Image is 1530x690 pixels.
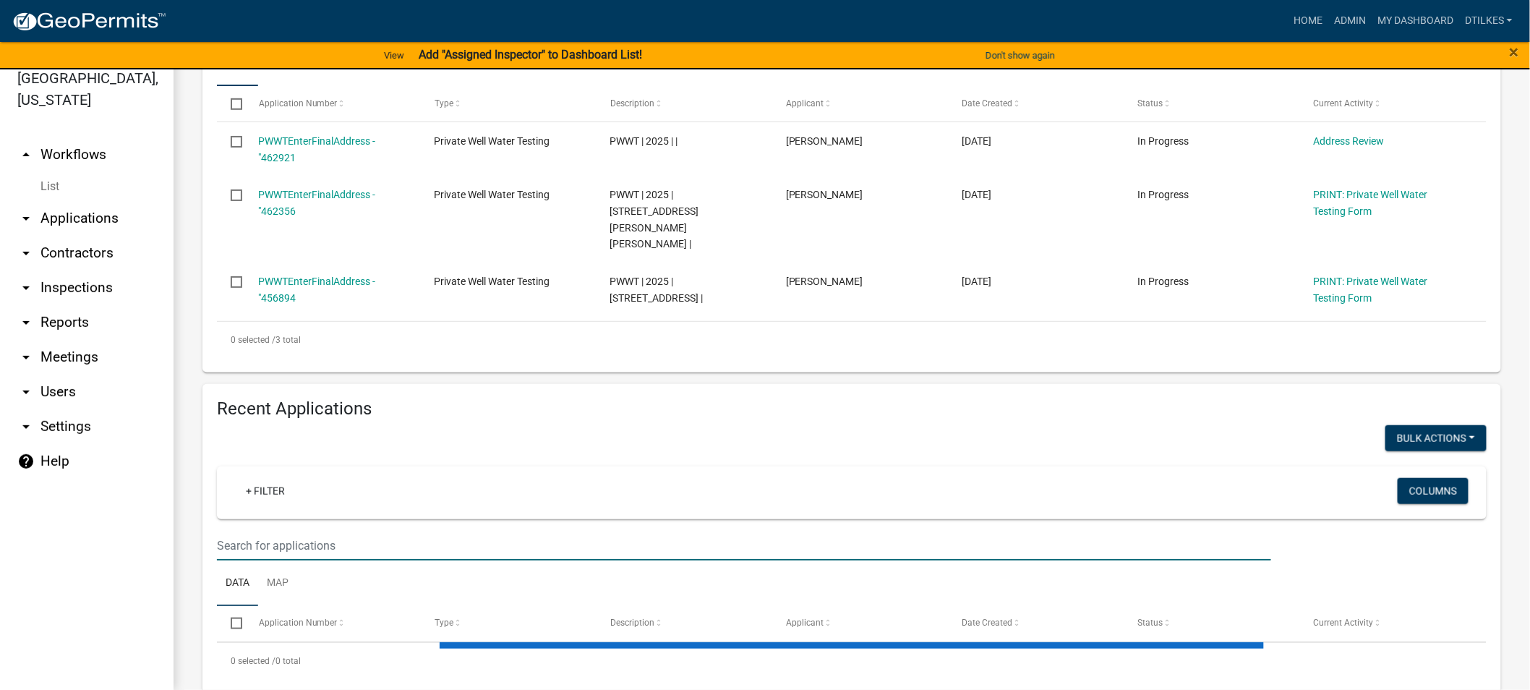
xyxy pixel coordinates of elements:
[597,606,772,641] datatable-header-cell: Description
[1124,86,1299,121] datatable-header-cell: Status
[217,531,1271,561] input: Search for applications
[435,135,550,147] span: Private Well Water Testing
[597,86,772,121] datatable-header-cell: Description
[259,98,338,108] span: Application Number
[258,561,297,607] a: Map
[1313,189,1427,217] a: PRINT: Private Well Water Testing Form
[244,86,420,121] datatable-header-cell: Application Number
[217,606,244,641] datatable-header-cell: Select
[1313,98,1373,108] span: Current Activity
[786,618,824,628] span: Applicant
[1124,606,1299,641] datatable-header-cell: Status
[234,478,296,504] a: + Filter
[378,43,410,67] a: View
[1459,7,1518,35] a: dtilkes
[962,135,991,147] span: 08/12/2025
[980,43,1061,67] button: Don't show again
[17,383,35,401] i: arrow_drop_down
[1137,618,1163,628] span: Status
[1299,606,1475,641] datatable-header-cell: Current Activity
[610,189,699,250] span: PWWT | 2025 | 508 Webber St Bradford |
[1372,7,1459,35] a: My Dashboard
[1510,42,1519,62] span: ×
[1288,7,1328,35] a: Home
[1137,135,1189,147] span: In Progress
[948,606,1124,641] datatable-header-cell: Date Created
[610,98,654,108] span: Description
[1137,98,1163,108] span: Status
[217,399,1487,419] h4: Recent Applications
[244,606,420,641] datatable-header-cell: Application Number
[1137,276,1189,287] span: In Progress
[962,98,1012,108] span: Date Created
[420,606,596,641] datatable-header-cell: Type
[772,606,948,641] datatable-header-cell: Applicant
[1313,135,1384,147] a: Address Review
[420,86,596,121] datatable-header-cell: Type
[435,276,550,287] span: Private Well Water Testing
[948,86,1124,121] datatable-header-cell: Date Created
[786,135,863,147] span: Kathy Plendl
[435,98,453,108] span: Type
[610,276,704,304] span: PWWT | 2025 | 575 Vine Ave |
[419,48,642,61] strong: Add "Assigned Inspector" to Dashboard List!
[217,561,258,607] a: Data
[231,335,275,345] span: 0 selected /
[17,314,35,331] i: arrow_drop_down
[1313,276,1427,304] a: PRINT: Private Well Water Testing Form
[786,189,863,200] span: Dan Tilkes
[231,656,275,666] span: 0 selected /
[17,418,35,435] i: arrow_drop_down
[962,618,1012,628] span: Date Created
[1137,189,1189,200] span: In Progress
[17,210,35,227] i: arrow_drop_down
[17,453,35,470] i: help
[435,189,550,200] span: Private Well Water Testing
[17,146,35,163] i: arrow_drop_up
[1328,7,1372,35] a: Admin
[786,98,824,108] span: Applicant
[772,86,948,121] datatable-header-cell: Applicant
[786,276,863,287] span: Dan Tilkes
[217,322,1487,358] div: 3 total
[259,276,376,304] a: PWWTEnterFinalAddress - "456894
[17,349,35,366] i: arrow_drop_down
[435,618,453,628] span: Type
[962,189,991,200] span: 08/11/2025
[610,135,678,147] span: PWWT | 2025 | |
[1313,618,1373,628] span: Current Activity
[1398,478,1469,504] button: Columns
[1385,425,1487,451] button: Bulk Actions
[17,279,35,297] i: arrow_drop_down
[259,618,338,628] span: Application Number
[610,618,654,628] span: Description
[1510,43,1519,61] button: Close
[1299,86,1475,121] datatable-header-cell: Current Activity
[217,86,244,121] datatable-header-cell: Select
[217,643,1487,679] div: 0 total
[17,244,35,262] i: arrow_drop_down
[962,276,991,287] span: 07/30/2025
[259,189,376,217] a: PWWTEnterFinalAddress - "462356
[259,135,376,163] a: PWWTEnterFinalAddress - "462921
